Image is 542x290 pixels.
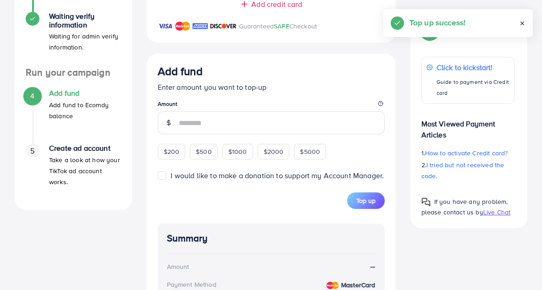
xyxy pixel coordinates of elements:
[49,144,121,153] h4: Create ad account
[167,262,189,271] div: Amount
[30,91,34,101] span: 4
[210,21,237,32] img: brand
[300,147,320,156] span: $5000
[49,99,121,121] p: Add fund to Ecomdy balance
[193,21,208,32] img: brand
[158,82,385,93] p: Enter amount you want to top-up
[49,31,121,53] p: Waiting for admin verify information.
[421,159,515,181] p: 2.
[49,154,121,187] p: Take a look at how your TikTok ad account works.
[175,21,190,32] img: brand
[421,160,504,181] span: I tried but not received the code.
[371,261,375,272] strong: --
[158,65,203,78] h3: Add fund
[341,280,376,290] strong: MasterCard
[30,146,34,156] span: 5
[421,148,515,159] p: 1.
[171,170,384,181] span: I would like to make a donation to support my Account Manager.
[356,196,376,205] span: Top up
[49,12,121,29] h4: Waiting verify information
[437,77,509,98] p: Guide to payment via Credit card
[503,249,535,283] iframe: Chat
[158,100,385,111] legend: Amount
[409,16,465,28] h5: Top up success!
[239,21,317,32] p: Guaranteed Checkout
[437,62,509,73] p: Click to kickstart!
[15,144,132,199] li: Create ad account
[15,89,132,144] li: Add fund
[158,21,173,32] img: brand
[425,148,508,158] span: How to activate Credit card?
[167,233,376,244] h4: Summary
[421,111,515,140] p: Most Viewed Payment Articles
[15,12,132,67] li: Waiting verify information
[15,67,132,78] h4: Run your campaign
[196,147,212,156] span: $500
[421,197,431,207] img: Popup guide
[421,197,508,217] span: If you have any problem, please contact us by
[164,147,180,156] span: $200
[167,280,216,289] div: Payment Method
[228,147,247,156] span: $1000
[483,208,510,217] span: Live Chat
[347,192,385,209] button: Top up
[274,22,289,31] span: SAFE
[326,282,339,289] img: credit
[49,89,121,98] h4: Add fund
[264,147,284,156] span: $2000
